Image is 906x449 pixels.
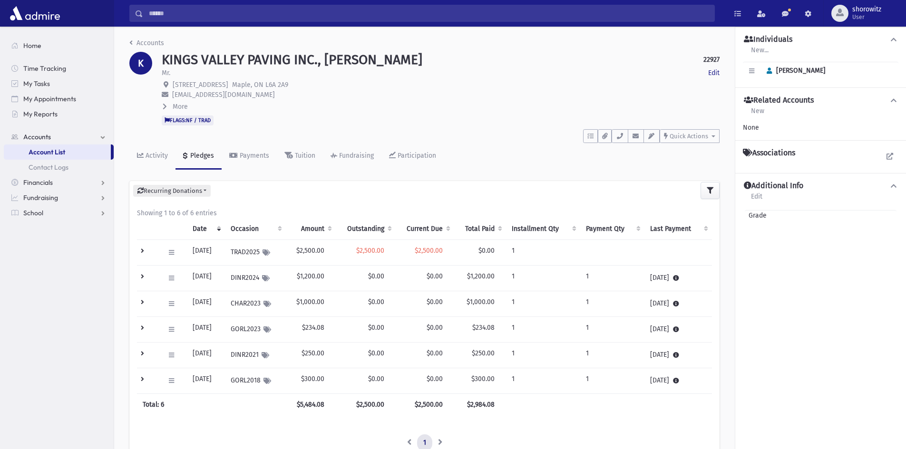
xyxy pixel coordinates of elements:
button: Individuals [743,35,898,45]
th: Occasion : activate to sort column ascending [225,218,286,240]
th: Payment Qty: activate to sort column ascending [580,218,645,240]
td: $2,500.00 [286,240,336,266]
td: $300.00 [286,368,336,394]
td: $1,200.00 [286,266,336,291]
span: [EMAIL_ADDRESS][DOMAIN_NAME] [172,91,275,99]
a: Fundraising [4,190,114,205]
td: 1 [506,291,580,317]
span: Financials [23,178,53,187]
a: New [750,105,765,123]
span: School [23,209,43,217]
span: shorowitz [852,6,881,13]
td: 1 [506,368,580,394]
a: Fundraising [323,143,381,170]
div: Participation [396,152,436,160]
td: 1 [506,343,580,368]
th: Current Due: activate to sort column ascending [396,218,455,240]
td: 1 [580,291,645,317]
th: Total Paid: activate to sort column ascending [454,218,506,240]
div: Fundraising [337,152,374,160]
h4: Related Accounts [744,96,814,105]
span: My Tasks [23,79,50,88]
div: Pledges [188,152,214,160]
a: Home [4,38,114,53]
td: [DATE] [187,317,225,343]
span: $1,200.00 [467,272,495,280]
span: [PERSON_NAME] [762,67,826,75]
div: Showing 1 to 6 of 6 entries [137,208,712,218]
a: My Tasks [4,76,114,91]
span: User [852,13,881,21]
td: [DATE] [644,343,712,368]
td: [DATE] [644,368,712,394]
th: $2,984.08 [454,394,506,416]
td: 1 [506,266,580,291]
td: 1 [580,317,645,343]
span: More [173,103,188,111]
span: Grade [745,210,767,220]
a: Pledges [175,143,222,170]
h1: KINGS VALLEY PAVING INC., [PERSON_NAME] [162,52,422,68]
div: Activity [144,152,168,160]
a: Financials [4,175,114,190]
button: Related Accounts [743,96,898,105]
span: FLAGS:NF / TRAD [162,115,214,125]
a: My Appointments [4,91,114,106]
td: DINR2024 [225,266,286,291]
a: Account List [4,144,111,160]
td: [DATE] [187,291,225,317]
h4: Individuals [744,35,792,45]
th: Outstanding: activate to sort column ascending [336,218,396,240]
span: $0.00 [368,324,384,332]
span: $0.00 [427,349,443,357]
div: K [129,52,152,75]
span: $0.00 [427,272,443,280]
th: Last Payment: activate to sort column ascending [644,218,712,240]
td: GORL2018 [225,368,286,394]
a: Accounts [129,39,164,47]
a: My Reports [4,106,114,122]
span: $0.00 [368,375,384,383]
td: [DATE] [644,266,712,291]
strong: 22927 [703,55,720,65]
th: Amount: activate to sort column ascending [286,218,336,240]
td: $1,000.00 [286,291,336,317]
td: [DATE] [187,368,225,394]
span: My Reports [23,110,58,118]
a: Edit [708,68,720,78]
div: Tuition [293,152,315,160]
th: $5,484.08 [286,394,336,416]
td: [DATE] [187,240,225,266]
span: Maple, ON L6A 2A9 [232,81,288,89]
a: Tuition [277,143,323,170]
td: GORL2023 [225,317,286,343]
span: $0.00 [368,272,384,280]
a: Accounts [4,129,114,144]
th: Total: 6 [137,394,286,416]
span: $2,500.00 [356,247,384,255]
td: $234.08 [286,317,336,343]
td: 1 [506,240,580,266]
span: [STREET_ADDRESS] [173,81,228,89]
td: 1 [580,368,645,394]
img: AdmirePro [8,4,62,23]
td: [DATE] [644,291,712,317]
span: $0.00 [427,298,443,306]
a: Contact Logs [4,160,114,175]
button: Additional Info [743,181,898,191]
a: Payments [222,143,277,170]
span: $250.00 [472,349,495,357]
div: Payments [238,152,269,160]
span: Accounts [23,133,51,141]
td: [DATE] [644,317,712,343]
a: Participation [381,143,444,170]
td: DINR2021 [225,343,286,368]
span: Account List [29,148,65,156]
h4: Additional Info [744,181,803,191]
span: Home [23,41,41,50]
span: Fundraising [23,193,58,202]
span: $300.00 [471,375,495,383]
input: Search [143,5,714,22]
a: Edit [750,191,763,208]
span: Quick Actions [670,133,708,140]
